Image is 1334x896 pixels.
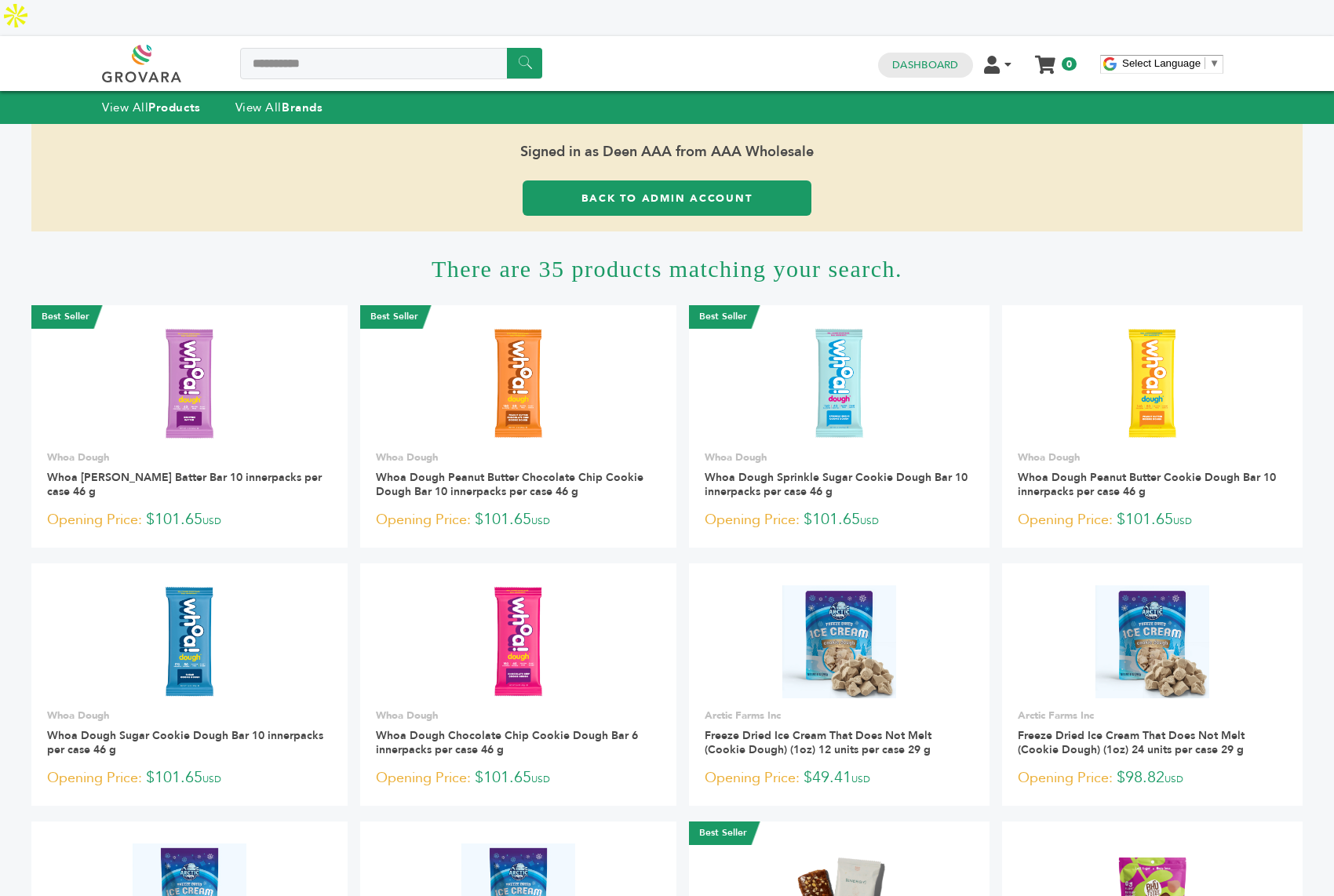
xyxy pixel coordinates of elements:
strong: Products [148,100,200,115]
span: USD [202,515,221,527]
p: $101.65 [376,767,661,790]
a: Back to Admin Account [523,180,811,216]
p: $101.65 [1018,508,1287,532]
input: Search a product or brand... [240,48,542,79]
span: Opening Price: [376,509,471,530]
p: Whoa Dough [47,450,332,464]
span: USD [531,773,550,785]
a: Whoa [PERSON_NAME] Batter Bar 10 innerpacks per case 46 g [47,470,322,499]
p: Arctic Farms Inc [1018,708,1287,723]
span: USD [851,773,870,785]
p: $101.65 [376,508,661,532]
span: USD [1165,773,1183,785]
span: ​ [1205,57,1205,69]
span: Opening Price: [1018,509,1113,530]
p: Whoa Dough [376,708,661,723]
a: View AllProducts [102,100,201,115]
a: Whoa Dough Chocolate Chip Cookie Dough Bar 6 innerpacks per case 46 g [376,728,638,757]
p: $98.82 [1018,767,1287,790]
img: Whoa Dough Peanut Butter Cookie Dough Bar 10 innerpacks per case 46 g [1095,327,1209,441]
p: Whoa Dough [1018,450,1287,464]
span: 0 [1062,57,1077,71]
span: Opening Price: [1018,767,1113,789]
h1: There are 35 products matching your search. [31,231,1303,305]
p: Whoa Dough [705,450,974,464]
span: ▼ [1209,57,1219,69]
a: View AllBrands [235,100,323,115]
span: Opening Price: [705,767,800,789]
p: $49.41 [705,767,974,790]
span: Opening Price: [47,767,142,789]
img: Whoa Dough Chocolate Chip Cookie Dough Bar 6 innerpacks per case 46 g [461,585,575,699]
a: Select Language​ [1122,57,1219,69]
span: USD [531,515,550,527]
a: Freeze Dried Ice Cream That Does Not Melt (Cookie Dough) (1oz) 24 units per case 29 g [1018,728,1245,757]
strong: Brands [282,100,323,115]
span: Signed in as Deen AAA from AAA Wholesale [31,124,1303,180]
img: Whoa Dough Brownie Batter Bar 10 innerpacks per case 46 g [133,327,246,441]
a: Whoa Dough Peanut Butter Cookie Dough Bar 10 innerpacks per case 46 g [1018,470,1276,499]
a: Dashboard [892,58,958,72]
img: Whoa Dough Sprinkle Sugar Cookie Dough Bar 10 innerpacks per case 46 g [782,327,896,441]
img: Whoa Dough Peanut Butter Chocolate Chip Cookie Dough Bar 10 innerpacks per case 46 g [461,327,575,441]
img: Whoa Dough Sugar Cookie Dough Bar 10 innerpacks per case 46 g [133,585,246,699]
span: Opening Price: [47,509,142,530]
p: $101.65 [705,508,974,532]
img: Freeze Dried Ice Cream That Does Not Melt (Cookie Dough) (1oz) 12 units per case 29 g [782,585,896,699]
span: Opening Price: [376,767,471,789]
a: Freeze Dried Ice Cream That Does Not Melt (Cookie Dough) (1oz) 12 units per case 29 g [705,728,931,757]
a: Whoa Dough Sprinkle Sugar Cookie Dough Bar 10 innerpacks per case 46 g [705,470,968,499]
span: USD [860,515,879,527]
p: Whoa Dough [47,708,332,723]
span: USD [1173,515,1192,527]
a: Whoa Dough Peanut Butter Chocolate Chip Cookie Dough Bar 10 innerpacks per case 46 g [376,470,643,499]
img: Freeze Dried Ice Cream That Does Not Melt (Cookie Dough) (1oz) 24 units per case 29 g [1095,585,1209,699]
p: $101.65 [47,508,332,532]
span: USD [202,773,221,785]
a: Whoa Dough Sugar Cookie Dough Bar 10 innerpacks per case 46 g [47,728,323,757]
p: Whoa Dough [376,450,661,464]
span: Select Language [1122,57,1201,69]
p: Arctic Farms Inc [705,708,974,723]
p: $101.65 [47,767,332,790]
a: My Cart [1037,50,1055,67]
span: Opening Price: [705,509,800,530]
